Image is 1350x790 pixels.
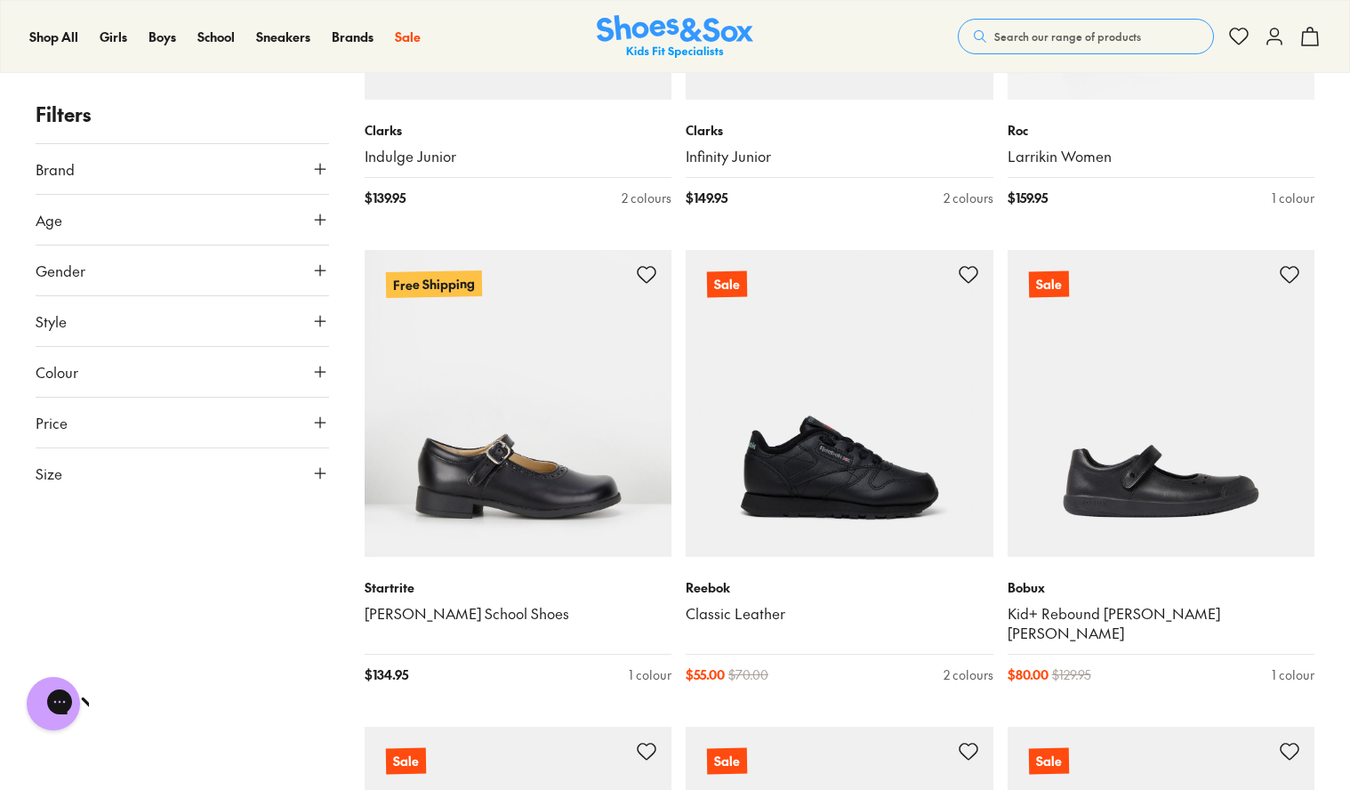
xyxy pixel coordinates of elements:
a: Sale [395,28,421,46]
span: $ 149.95 [686,189,727,207]
a: Sale [1008,250,1315,558]
span: Brand [36,158,75,180]
a: Free Shipping [365,250,672,558]
a: Shop All [29,28,78,46]
button: Gender [36,246,329,295]
span: $ 134.95 [365,665,408,684]
p: Clarks [686,121,993,140]
p: Roc [1008,121,1315,140]
p: Clarks [365,121,672,140]
span: Gender [36,260,85,281]
iframe: Gorgias live chat messenger [18,671,89,737]
span: School [197,28,235,45]
div: 1 colour [1272,189,1314,207]
p: Bobux [1008,578,1315,597]
div: 2 colours [622,189,671,207]
p: Startrite [365,578,672,597]
button: Search our range of products [958,19,1214,54]
p: Sale [707,748,747,775]
a: Kid+ Rebound [PERSON_NAME] [PERSON_NAME] [1008,604,1315,643]
p: Sale [707,271,747,298]
a: Larrikin Women [1008,147,1315,166]
button: Brand [36,144,329,194]
a: Indulge Junior [365,147,672,166]
a: Brands [332,28,374,46]
span: $ 70.00 [728,665,768,684]
button: Price [36,398,329,447]
a: Sale [686,250,993,558]
button: Size [36,448,329,498]
a: Sneakers [256,28,310,46]
span: $ 129.95 [1052,665,1091,684]
a: School [197,28,235,46]
div: 2 colours [944,189,993,207]
p: Reebok [686,578,993,597]
span: Size [36,463,62,484]
span: Shop All [29,28,78,45]
a: Boys [149,28,176,46]
a: Infinity Junior [686,147,993,166]
button: Style [36,296,329,346]
span: Price [36,412,68,433]
div: 1 colour [629,665,671,684]
span: Search our range of products [994,28,1141,44]
a: [PERSON_NAME] School Shoes [365,604,672,624]
p: Sale [385,748,425,775]
span: Colour [36,361,78,383]
button: Age [36,195,329,245]
a: Classic Leather [686,604,993,624]
a: Shoes & Sox [597,15,753,59]
span: Brands [332,28,374,45]
span: Style [36,310,67,332]
div: 1 colour [1272,665,1314,684]
p: Free Shipping [385,270,481,298]
span: $ 80.00 [1008,665,1049,684]
span: $ 55.00 [686,665,725,684]
span: Age [36,209,62,230]
span: Boys [149,28,176,45]
span: Sneakers [256,28,310,45]
p: Sale [1027,270,1070,299]
span: Girls [100,28,127,45]
p: Sale [1028,748,1068,775]
div: 2 colours [944,665,993,684]
span: $ 139.95 [365,189,406,207]
span: $ 159.95 [1008,189,1048,207]
a: Girls [100,28,127,46]
button: Colour [36,347,329,397]
p: Filters [36,100,329,129]
span: Sale [395,28,421,45]
img: SNS_Logo_Responsive.svg [597,15,753,59]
